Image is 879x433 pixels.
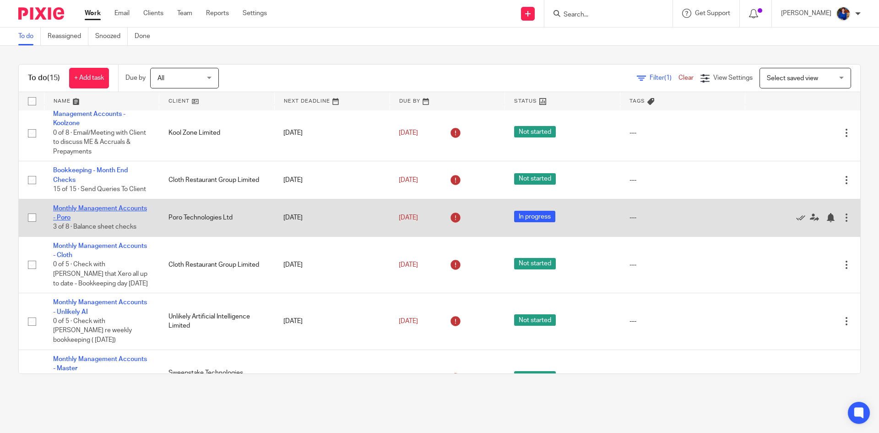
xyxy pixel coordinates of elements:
td: Unlikely Artificial Intelligence Limited [159,293,275,350]
a: Done [135,27,157,45]
span: Filter [650,75,678,81]
span: All [157,75,164,82]
span: Not started [514,371,556,383]
a: Monthly Management Accounts - Unlikely AI [53,299,147,315]
a: Email [114,9,130,18]
td: Poro Technologies Ltd [159,199,275,236]
td: [DATE] [274,236,390,293]
span: View Settings [713,75,753,81]
td: Sweepstake Technologies Limited [159,350,275,406]
a: Reports [206,9,229,18]
span: Not started [514,173,556,185]
a: Snoozed [95,27,128,45]
input: Search [563,11,645,19]
div: --- [629,373,736,383]
a: Reassigned [48,27,88,45]
a: Bookkeeping - Month End Checks [53,167,128,183]
img: Nicole.jpeg [836,6,851,21]
a: Work [85,9,101,18]
span: Not started [514,258,556,269]
span: Tags [629,99,645,104]
a: Management Accounts - Koolzone [53,111,125,126]
a: + Add task [69,68,109,88]
td: [DATE] [274,199,390,236]
div: --- [629,260,736,269]
a: Monthly Management Accounts - Master [53,356,147,372]
span: (1) [664,75,672,81]
span: Select saved view [767,75,818,82]
p: Due by [125,73,146,82]
h1: To do [28,73,60,83]
td: Cloth Restaurant Group Limited [159,236,275,293]
div: --- [629,128,736,137]
a: Settings [243,9,267,18]
span: 3 of 8 · Balance sheet checks [53,224,136,230]
span: In progress [514,211,555,222]
span: 15 of 15 · Send Queries To Client [53,186,146,192]
span: [DATE] [399,130,418,136]
img: Pixie [18,7,64,20]
a: Clear [678,75,694,81]
td: [DATE] [274,161,390,199]
div: --- [629,175,736,185]
span: 0 of 8 · Email/Meeting with Client to discuss ME & Accruals & Prepayments [53,130,146,155]
span: (15) [47,74,60,82]
a: Monthly Management Accounts - Cloth [53,243,147,258]
td: Kool Zone Limited [159,105,275,161]
a: To do [18,27,41,45]
div: --- [629,317,736,326]
td: [DATE] [274,105,390,161]
td: [DATE] [274,293,390,350]
span: 0 of 5 · Check with [PERSON_NAME] that Xero all up to date - Bookkeeping day [DATE] [53,262,148,287]
span: [DATE] [399,262,418,268]
span: [DATE] [399,177,418,183]
td: [DATE] [274,350,390,406]
td: Cloth Restaurant Group Limited [159,161,275,199]
p: [PERSON_NAME] [781,9,831,18]
a: Team [177,9,192,18]
span: Not started [514,314,556,326]
span: [DATE] [399,318,418,324]
span: Not started [514,126,556,137]
span: 0 of 5 · Check with [PERSON_NAME] re weekly bookkeeping ( [DATE]) [53,318,132,343]
a: Monthly Management Accounts - Poro [53,205,147,221]
a: Clients [143,9,163,18]
span: [DATE] [399,214,418,221]
span: Get Support [695,10,730,16]
div: --- [629,213,736,222]
a: Mark as done [796,213,810,222]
